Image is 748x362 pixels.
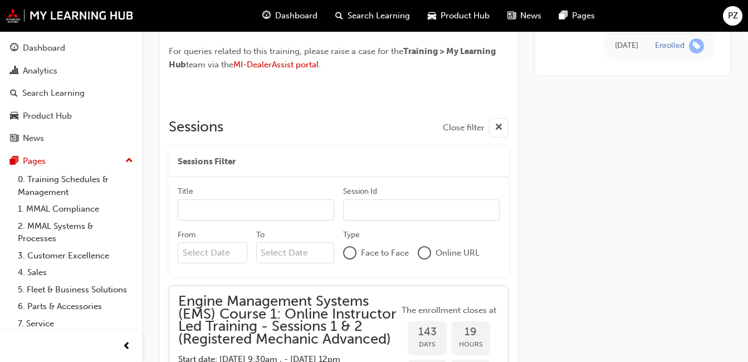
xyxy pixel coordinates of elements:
[361,247,409,260] span: Face to Face
[348,9,410,22] span: Search Learning
[178,199,334,221] input: Title
[23,65,57,77] div: Analytics
[275,9,317,22] span: Dashboard
[550,4,604,27] a: pages-iconPages
[10,111,18,121] span: car-icon
[4,151,138,172] button: Pages
[436,247,480,260] span: Online URL
[428,9,436,23] span: car-icon
[4,61,138,81] a: Analytics
[10,66,18,76] span: chart-icon
[178,229,195,241] div: From
[728,9,738,22] span: PZ
[572,9,595,22] span: Pages
[178,155,236,168] span: Sessions Filter
[451,338,490,351] span: Hours
[178,242,247,263] input: From
[123,340,131,354] span: prev-icon
[443,121,485,134] span: Close filter
[443,118,509,138] button: Close filter
[399,304,499,317] span: The enrollment closes at
[13,315,138,332] a: 7. Service
[335,9,343,23] span: search-icon
[178,295,399,345] span: Engine Management Systems (EMS) Course 1: Online Instructor Led Training - Sessions 1 & 2 (Regist...
[723,6,742,26] button: PZ
[22,87,85,100] div: Search Learning
[253,4,326,27] a: guage-iconDashboard
[262,9,271,23] span: guage-icon
[10,134,18,144] span: news-icon
[256,229,265,241] div: To
[419,4,498,27] a: car-iconProduct Hub
[498,4,550,27] a: news-iconNews
[10,89,18,99] span: search-icon
[13,218,138,247] a: 2. MMAL Systems & Processes
[169,118,223,138] h2: Sessions
[559,9,568,23] span: pages-icon
[343,186,377,197] div: Session Id
[408,338,447,351] span: Days
[13,298,138,315] a: 6. Parts & Accessories
[507,9,516,23] span: news-icon
[4,106,138,126] a: Product Hub
[13,171,138,200] a: 0. Training Schedules & Management
[13,200,138,218] a: 1. MMAL Compliance
[4,128,138,149] a: News
[169,46,497,70] span: Training > My Learning Hub
[23,155,46,168] div: Pages
[495,121,503,135] span: cross-icon
[520,9,541,22] span: News
[451,326,490,339] span: 19
[343,229,360,241] div: Type
[256,242,335,263] input: To
[4,83,138,104] a: Search Learning
[615,40,638,52] div: Sat Jul 19 2025 10:38:33 GMT+0930 (Australian Central Standard Time)
[125,154,133,168] span: up-icon
[10,43,18,53] span: guage-icon
[408,326,447,339] span: 143
[326,4,419,27] a: search-iconSearch Learning
[6,8,134,23] img: mmal
[319,60,321,70] span: .
[13,247,138,265] a: 3. Customer Excellence
[23,132,44,145] div: News
[23,42,65,55] div: Dashboard
[13,281,138,299] a: 5. Fleet & Business Solutions
[689,38,704,53] span: learningRecordVerb_ENROLL-icon
[178,186,193,197] div: Title
[10,156,18,167] span: pages-icon
[655,41,685,51] div: Enrolled
[186,60,233,70] span: team via the
[441,9,490,22] span: Product Hub
[343,199,500,221] input: Session Id
[4,36,138,151] button: DashboardAnalyticsSearch LearningProduct HubNews
[169,46,403,56] span: For queries related to this training, please raise a case for the
[13,264,138,281] a: 4. Sales
[233,60,319,70] a: MI-DealerAssist portal
[23,110,72,123] div: Product Hub
[4,38,138,58] a: Dashboard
